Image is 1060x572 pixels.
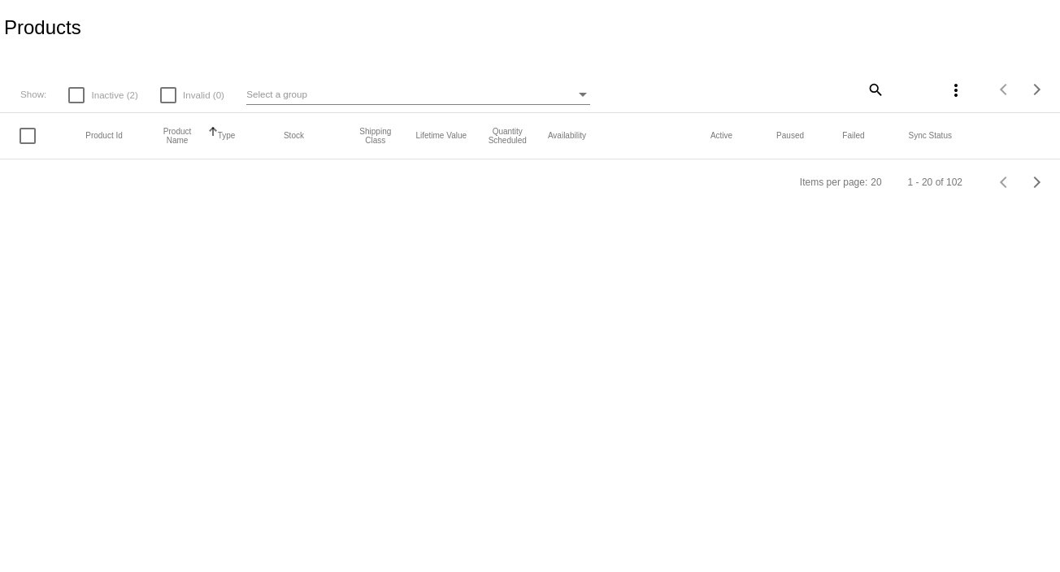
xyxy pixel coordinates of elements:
[246,89,307,99] span: Select a group
[1021,166,1053,199] button: Next page
[218,131,236,141] button: Change sorting for ProductType
[988,166,1021,199] button: Previous page
[548,131,710,140] mat-header-cell: Availability
[710,131,732,141] button: Change sorting for TotalQuantityScheduledActive
[85,131,123,141] button: Change sorting for ExternalId
[91,85,137,105] span: Inactive (2)
[842,131,864,141] button: Change sorting for TotalQuantityFailed
[415,131,467,141] button: Change sorting for LifetimeValue
[151,127,202,145] button: Change sorting for ProductName
[246,85,590,105] mat-select: Select a group
[482,127,533,145] button: Change sorting for QuantityScheduled
[908,177,962,188] div: 1 - 20 of 102
[865,76,884,102] mat-icon: search
[909,131,952,141] button: Change sorting for ValidationErrorCode
[4,16,81,39] h2: Products
[871,177,881,188] div: 20
[183,85,224,105] span: Invalid (0)
[946,81,966,100] mat-icon: more_vert
[988,73,1021,106] button: Previous page
[776,131,804,141] button: Change sorting for TotalQuantityScheduledPaused
[800,177,867,188] div: Items per page:
[1021,73,1053,106] button: Next page
[350,127,401,145] button: Change sorting for ShippingClass
[284,131,304,141] button: Change sorting for StockLevel
[20,89,46,99] span: Show:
